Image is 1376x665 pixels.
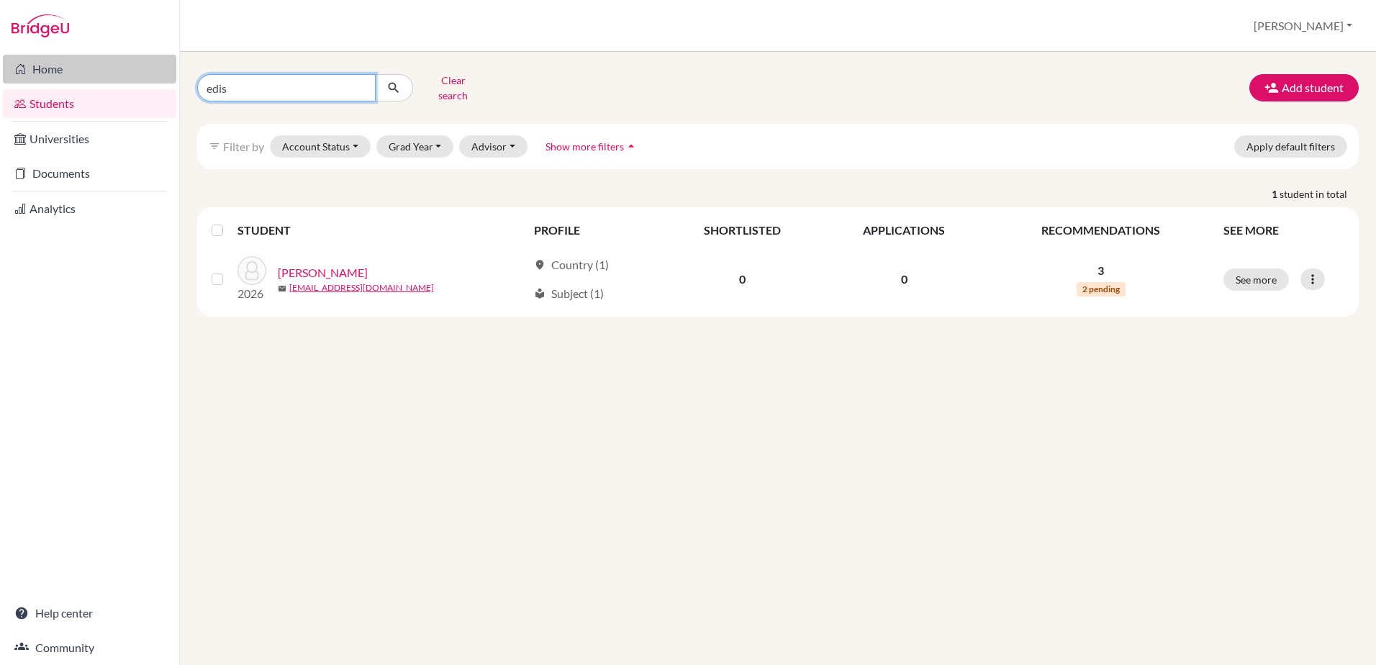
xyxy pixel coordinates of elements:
[223,140,264,153] span: Filter by
[1280,186,1359,202] span: student in total
[289,281,434,294] a: [EMAIL_ADDRESS][DOMAIN_NAME]
[821,248,987,311] td: 0
[624,139,638,153] i: arrow_drop_up
[3,125,176,153] a: Universities
[12,14,69,37] img: Bridge-U
[664,213,821,248] th: SHORTLISTED
[459,135,528,158] button: Advisor
[525,213,664,248] th: PROFILE
[376,135,454,158] button: Grad Year
[237,256,266,285] img: Edis, Frederick
[3,194,176,223] a: Analytics
[197,74,376,101] input: Find student by name...
[270,135,371,158] button: Account Status
[996,262,1206,279] p: 3
[1215,213,1353,248] th: SEE MORE
[534,259,546,271] span: location_on
[534,288,546,299] span: local_library
[546,140,624,153] span: Show more filters
[1272,186,1280,202] strong: 1
[1234,135,1347,158] button: Apply default filters
[987,213,1215,248] th: RECOMMENDATIONS
[534,285,604,302] div: Subject (1)
[821,213,987,248] th: APPLICATIONS
[3,89,176,118] a: Students
[209,140,220,152] i: filter_list
[1077,282,1126,297] span: 2 pending
[3,55,176,83] a: Home
[237,213,525,248] th: STUDENT
[3,599,176,628] a: Help center
[664,248,821,311] td: 0
[3,159,176,188] a: Documents
[533,135,651,158] button: Show more filtersarrow_drop_up
[1247,12,1359,40] button: [PERSON_NAME]
[3,633,176,662] a: Community
[413,69,493,107] button: Clear search
[278,264,368,281] a: [PERSON_NAME]
[534,256,609,273] div: Country (1)
[1223,268,1289,291] button: See more
[278,284,286,293] span: mail
[1249,74,1359,101] button: Add student
[237,285,266,302] p: 2026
